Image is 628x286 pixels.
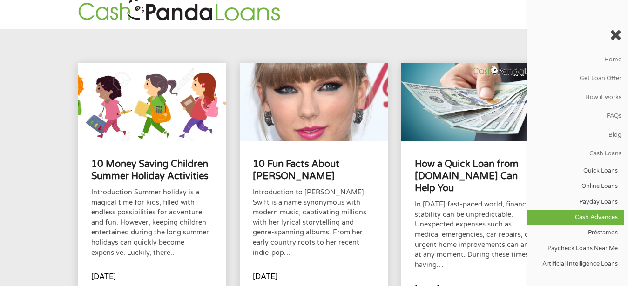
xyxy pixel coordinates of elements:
[253,271,277,282] p: [DATE]
[527,145,628,163] a: Cash Loans
[527,88,628,106] a: How it works
[527,69,628,88] a: Get Loan Offer
[91,187,213,258] p: Introduction Summer holiday is a magical time for kids, filled with endless possibilities for adv...
[527,240,624,256] a: Paycheck Loans Near Me
[527,210,624,225] a: Cash Advances
[415,200,536,270] p: In [DATE] fast-paced world, financial stability can be unpredictable. Unexpected expenses such as...
[527,225,624,240] a: Préstamos
[253,187,374,258] p: Introduction to [PERSON_NAME] Swift is a name synonymous with modern music, captivating millions ...
[527,50,628,69] a: Home
[527,126,628,144] a: Blog
[527,163,624,179] a: Quick Loans
[253,158,374,183] h4: 10 Fun Facts About [PERSON_NAME]
[91,158,213,183] h4: 10 Money Saving Children Summer Holiday Activities
[527,256,624,272] a: Artificial Intelligence Loans
[527,179,624,194] a: Online Loans
[91,271,116,282] p: [DATE]
[415,158,536,195] h4: How a Quick Loan from [DOMAIN_NAME] Can Help You
[527,194,624,210] a: Payday Loans
[527,107,628,126] a: FAQs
